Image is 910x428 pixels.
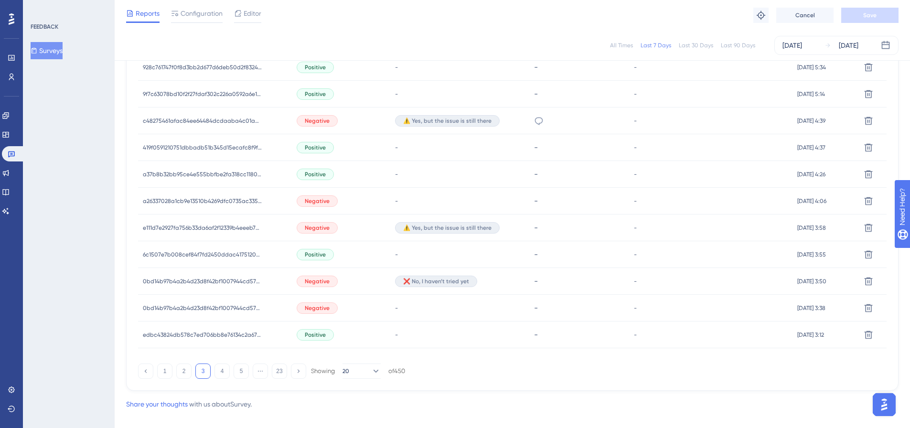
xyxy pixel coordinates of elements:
button: 1 [157,364,172,379]
span: 6c1507e7b008cef84f7fd2450ddac417512065657db18aded246fa8f688af3ea [143,251,262,258]
span: [DATE] 4:39 [797,117,825,125]
span: - [634,251,637,258]
span: - [634,304,637,312]
span: [DATE] 3:55 [797,251,826,258]
span: 0bd14b97b4a2b4d23d8f42bf1007944cd57d607bb912d7f0bf75f59fbc9034ed [143,278,262,285]
span: [DATE] 3:12 [797,331,824,339]
span: Cancel [795,11,815,19]
span: - [634,171,637,178]
span: c48275461afac84ee64484dcdaaba4c01a00605041a2fef2737e739324a37d5d [143,117,262,125]
span: a26337028a1cb9e13510b4269dfc0735ac33597cb4361caef03263784b0c4998 [143,197,262,205]
span: - [634,278,637,285]
span: - [395,251,398,258]
div: of 450 [388,367,405,375]
span: Save [863,11,877,19]
div: [DATE] [839,40,858,51]
div: - [534,63,624,72]
span: 419f0591210751dbbadb51b345d15ecafc8f9f440e24cc3c589501779c9ed6bb [143,144,262,151]
span: [DATE] 3:58 [797,224,826,232]
button: 2 [176,364,192,379]
span: Positive [305,171,326,178]
span: Positive [305,331,326,339]
span: 9f7c63078bd10f2f27fdaf302c226a0592a6e1474932d71ec1bfe95d50ee1adf [143,90,262,98]
span: Positive [305,144,326,151]
span: - [634,90,637,98]
span: Negative [305,278,330,285]
a: Share your thoughts [126,400,188,408]
div: - [534,303,624,312]
div: [DATE] [782,40,802,51]
span: [DATE] 4:37 [797,144,825,151]
span: - [395,304,398,312]
span: Negative [305,304,330,312]
div: - [534,223,624,232]
div: - [534,143,624,152]
button: 20 [343,364,381,379]
span: [DATE] 3:38 [797,304,825,312]
span: ⚠️ Yes, but the issue is still there [403,224,492,232]
span: - [395,64,398,71]
span: - [634,224,637,232]
div: Showing [311,367,335,375]
span: Need Help? [22,2,60,14]
button: 3 [195,364,211,379]
span: ❌ No, I haven’t tried yet [403,278,469,285]
span: edbc43824db578c7ed706bb8e76134c2a67f7e5ab0398b10b41ade6805fb6138 [143,331,262,339]
span: - [395,144,398,151]
div: - [534,170,624,179]
span: [DATE] 5:14 [797,90,825,98]
span: Reports [136,8,160,19]
div: - [534,89,624,98]
div: - [534,196,624,205]
button: ⋯ [253,364,268,379]
span: Negative [305,117,330,125]
span: 928c761747f0f8d3bb2d677d6deb50d2f83244dd536ad697b1a669f542464a3b [143,64,262,71]
span: Editor [244,8,261,19]
div: All Times [610,42,633,49]
span: Positive [305,64,326,71]
span: [DATE] 4:26 [797,171,825,178]
span: [DATE] 4:06 [797,197,826,205]
button: 5 [234,364,249,379]
div: - [534,250,624,259]
span: 0bd14b97b4a2b4d23d8f42bf1007944cd57d607bb912d7f0bf75f59fbc9034ed [143,304,262,312]
div: - [534,277,624,286]
div: Last 30 Days [679,42,713,49]
span: a37b8b32bb95ce4e555bbfbe2fa318cc11809577016b4f6552c4fcfbc81e0e28 [143,171,262,178]
button: Save [841,8,899,23]
iframe: UserGuiding AI Assistant Launcher [870,390,899,419]
div: Last 7 Days [641,42,671,49]
span: Configuration [181,8,223,19]
span: Positive [305,251,326,258]
button: Cancel [776,8,834,23]
div: Last 90 Days [721,42,755,49]
span: - [634,331,637,339]
span: e111d7e2927fa756b33da6af2f12339b4eeeb7b6ae82e689e361bf3ca561e5ee [143,224,262,232]
span: [DATE] 5:34 [797,64,826,71]
span: - [395,197,398,205]
span: - [395,90,398,98]
span: - [634,197,637,205]
span: Negative [305,224,330,232]
button: 4 [214,364,230,379]
span: 20 [343,367,349,375]
span: - [634,117,637,125]
button: 23 [272,364,287,379]
div: with us about Survey . [126,398,252,410]
span: - [395,171,398,178]
span: ⚠️ Yes, but the issue is still there [403,117,492,125]
div: FEEDBACK [31,23,58,31]
button: Surveys [31,42,63,59]
span: Positive [305,90,326,98]
span: - [395,331,398,339]
div: - [534,330,624,339]
span: [DATE] 3:50 [797,278,826,285]
span: - [634,144,637,151]
span: - [634,64,637,71]
span: Negative [305,197,330,205]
